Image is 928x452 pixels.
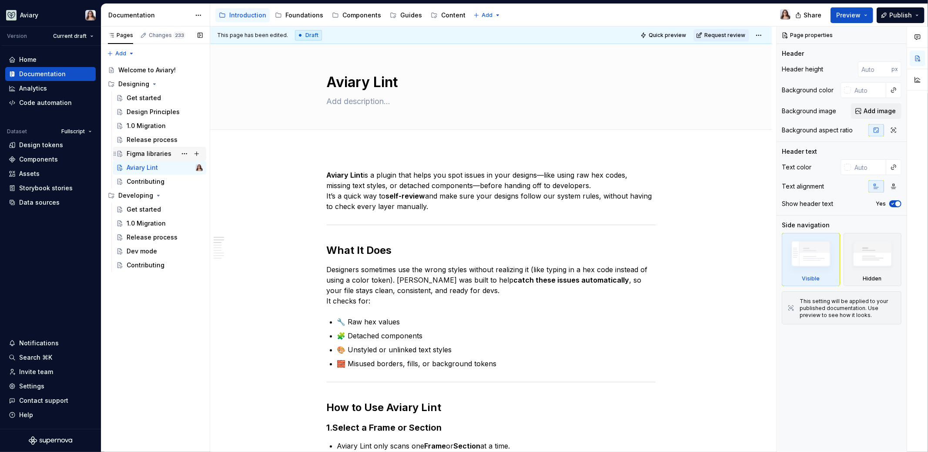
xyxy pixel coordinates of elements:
button: Fullscript [57,125,96,138]
div: Background aspect ratio [782,126,853,135]
span: Add [482,12,492,19]
strong: Aviary Lint [327,171,364,179]
p: is a plugin that helps you spot issues in your designs—like using raw hex codes, missing text sty... [327,170,656,212]
a: Contributing [113,258,206,272]
a: Welcome to Aviary! [104,63,206,77]
div: Changes [149,32,185,39]
div: Settings [19,382,44,391]
strong: Section [454,442,481,450]
div: Designing [118,80,149,88]
span: 233 [174,32,185,39]
div: Contributing [127,261,164,270]
div: Developing [104,189,206,202]
div: Text color [782,163,811,172]
button: Add [471,9,503,21]
button: AviaryBrittany Hogg [2,6,99,24]
a: Release process [113,230,206,244]
a: Get started [113,202,206,216]
a: Documentation [5,67,96,81]
div: Assets [19,169,40,178]
div: Side navigation [782,221,830,229]
label: Yes [876,200,886,207]
img: Brittany Hogg [196,164,203,171]
div: Design tokens [19,141,63,149]
div: Code automation [19,98,72,107]
p: Designers sometimes use the wrong styles without realizing it (like typing in a hex code instead ... [327,264,656,306]
div: Components [342,11,381,20]
button: Help [5,408,96,422]
h2: How to Use Aviary Lint [327,401,656,415]
img: Brittany Hogg [85,10,96,20]
p: 🧱 Misused borders, fills, or background tokens [337,358,656,369]
div: Storybook stories [19,184,73,192]
div: Developing [118,191,153,200]
div: Contact support [19,396,68,405]
a: 1.0 Migration [113,216,206,230]
p: 🧩 Detached components [337,331,656,341]
div: Introduction [229,11,266,20]
div: Background color [782,86,834,94]
p: px [891,66,898,73]
div: Header height [782,65,823,74]
a: Assets [5,167,96,181]
div: Documentation [108,11,191,20]
div: Release process [127,233,178,242]
a: Home [5,53,96,67]
strong: self-review [386,192,425,200]
a: Design tokens [5,138,96,152]
span: Add [115,50,126,57]
a: Contributing [113,175,206,189]
div: Get started [127,205,161,214]
div: Background image [782,107,836,115]
div: Contributing [127,177,164,186]
svg: Supernova Logo [29,436,72,445]
p: 🔧 Raw hex values [337,317,656,327]
img: Brittany Hogg [780,9,791,20]
span: This page has been edited. [217,32,288,39]
span: Preview [836,11,861,20]
img: 256e2c79-9abd-4d59-8978-03feab5a3943.png [6,10,17,20]
a: Storybook stories [5,181,96,195]
input: Auto [851,159,886,175]
div: Designing [104,77,206,91]
div: This setting will be applied to your published documentation. Use preview to see how it looks. [800,298,896,319]
div: Visible [802,275,820,282]
div: Pages [108,32,133,39]
a: Dev mode [113,244,206,258]
p: 🎨 Unstyled or unlinked text styles [337,344,656,355]
div: Components [19,155,58,164]
div: Notifications [19,339,59,347]
a: Content [427,8,469,22]
div: Data sources [19,198,60,207]
button: Current draft [49,30,97,42]
button: Search ⌘K [5,351,96,364]
h3: 1. [327,422,656,434]
button: Request review [693,29,749,41]
div: Invite team [19,368,53,376]
p: Aviary Lint only scans one or at a time. [337,441,656,451]
div: Home [19,55,37,64]
button: Add image [851,103,901,119]
div: Figma libraries [127,149,171,158]
div: Visible [782,233,840,286]
span: Publish [889,11,912,20]
a: Aviary LintBrittany Hogg [113,161,206,175]
a: Foundations [271,8,327,22]
div: Search ⌘K [19,353,52,362]
span: Current draft [53,33,87,40]
div: Hidden [844,233,902,286]
a: Guides [386,8,425,22]
div: Get started [127,94,161,102]
span: Fullscript [61,128,85,135]
a: Analytics [5,81,96,95]
a: Components [328,8,385,22]
span: Add image [864,107,896,115]
a: Components [5,152,96,166]
strong: Frame [425,442,446,450]
div: Dataset [7,128,27,135]
div: Release process [127,135,178,144]
textarea: Aviary Lint [325,72,654,93]
strong: catch these issues automatically [514,276,630,284]
a: Invite team [5,365,96,379]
